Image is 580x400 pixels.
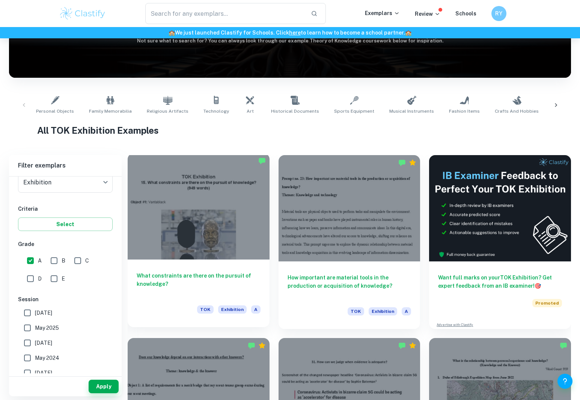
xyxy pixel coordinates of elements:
span: D [38,275,42,283]
div: Premium [409,159,416,166]
span: May 2025 [35,324,59,332]
span: A [38,257,42,265]
div: Exhibition [18,172,113,193]
span: Fashion Items [449,108,480,115]
p: Exemplars [365,9,400,17]
span: Technology [203,108,229,115]
span: [DATE] [35,369,52,377]
span: Family Memorabilia [89,108,132,115]
span: May 2024 [35,354,59,362]
span: E [62,275,65,283]
h6: Want full marks on your TOK Exhibition ? Get expert feedback from an IB examiner! [438,273,562,290]
span: [DATE] [35,339,52,347]
button: Apply [89,380,119,393]
span: TOK [197,305,214,314]
input: Search for any exemplars... [145,3,305,24]
img: Marked [560,342,567,349]
span: Religious Artifacts [147,108,188,115]
span: Exhibition [218,305,247,314]
span: A [402,307,411,315]
a: Advertise with Clastify [437,322,473,328]
span: 🎯 [535,283,541,289]
button: Help and Feedback [557,374,572,389]
span: Sports Equipment [334,108,374,115]
a: Want full marks on yourTOK Exhibition? Get expert feedback from an IB examiner!PromotedAdvertise ... [429,155,571,329]
button: Select [18,217,113,231]
div: Premium [409,342,416,349]
span: Musical Instruments [389,108,434,115]
h6: We just launched Clastify for Schools. Click to learn how to become a school partner. [2,29,578,37]
span: Personal Objects [36,108,74,115]
h6: Not sure what to search for? You can always look through our example Theory of Knowledge coursewo... [9,37,571,45]
span: Art [247,108,254,115]
button: RY [491,6,506,21]
a: Schools [455,11,476,17]
img: Thumbnail [429,155,571,261]
img: Clastify logo [59,6,107,21]
h6: RY [494,9,503,18]
img: Marked [398,159,406,166]
span: B [62,257,65,265]
span: TOK [348,307,364,315]
span: A [251,305,261,314]
img: Marked [248,342,255,349]
h6: What constraints are there on the pursuit of knowledge? [137,272,261,296]
span: 🏫 [169,30,175,36]
a: here [289,30,301,36]
img: Marked [398,342,406,349]
span: Historical Documents [271,108,319,115]
h6: Session [18,295,113,303]
h6: Criteria [18,205,113,213]
h6: How important are material tools in the production or acquisition of knowledge? [288,273,411,298]
a: How important are material tools in the production or acquisition of knowledge?TOKExhibitionA [279,155,420,329]
span: Crafts and Hobbies [495,108,539,115]
div: Premium [258,342,266,349]
span: 🏫 [405,30,411,36]
p: Review [415,10,440,18]
img: Marked [258,157,266,165]
h6: Grade [18,240,113,248]
h1: All TOK Exhibition Examples [37,124,543,137]
h6: Filter exemplars [9,155,122,176]
span: [DATE] [35,309,52,317]
a: What constraints are there on the pursuit of knowledge?TOKExhibitionA [128,155,270,329]
span: Promoted [532,299,562,307]
span: C [85,257,89,265]
span: Exhibition [369,307,397,315]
